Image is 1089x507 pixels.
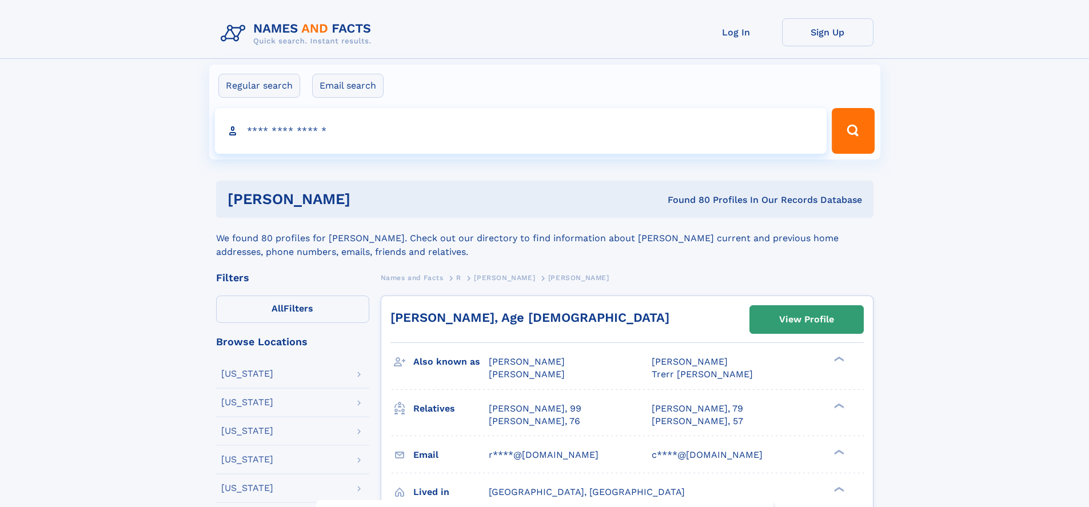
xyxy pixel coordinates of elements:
[779,306,834,333] div: View Profile
[221,369,273,378] div: [US_STATE]
[652,369,753,380] span: Trerr [PERSON_NAME]
[831,356,845,363] div: ❯
[652,415,743,428] a: [PERSON_NAME], 57
[509,194,862,206] div: Found 80 Profiles In Our Records Database
[413,445,489,465] h3: Email
[221,426,273,436] div: [US_STATE]
[474,274,535,282] span: [PERSON_NAME]
[832,108,874,154] button: Search Button
[456,274,461,282] span: R
[548,274,609,282] span: [PERSON_NAME]
[831,402,845,409] div: ❯
[652,402,743,415] a: [PERSON_NAME], 79
[413,399,489,418] h3: Relatives
[216,18,381,49] img: Logo Names and Facts
[782,18,873,46] a: Sign Up
[413,482,489,502] h3: Lived in
[489,356,565,367] span: [PERSON_NAME]
[381,270,444,285] a: Names and Facts
[691,18,782,46] a: Log In
[831,448,845,456] div: ❯
[831,485,845,493] div: ❯
[228,192,509,206] h1: [PERSON_NAME]
[456,270,461,285] a: R
[489,486,685,497] span: [GEOGRAPHIC_DATA], [GEOGRAPHIC_DATA]
[218,74,300,98] label: Regular search
[272,303,284,314] span: All
[215,108,827,154] input: search input
[216,218,873,259] div: We found 80 profiles for [PERSON_NAME]. Check out our directory to find information about [PERSON...
[221,484,273,493] div: [US_STATE]
[413,352,489,372] h3: Also known as
[221,398,273,407] div: [US_STATE]
[489,369,565,380] span: [PERSON_NAME]
[390,310,669,325] a: [PERSON_NAME], Age [DEMOGRAPHIC_DATA]
[221,455,273,464] div: [US_STATE]
[489,402,581,415] a: [PERSON_NAME], 99
[216,296,369,323] label: Filters
[216,273,369,283] div: Filters
[312,74,384,98] label: Email search
[489,415,580,428] a: [PERSON_NAME], 76
[474,270,535,285] a: [PERSON_NAME]
[750,306,863,333] a: View Profile
[652,356,728,367] span: [PERSON_NAME]
[216,337,369,347] div: Browse Locations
